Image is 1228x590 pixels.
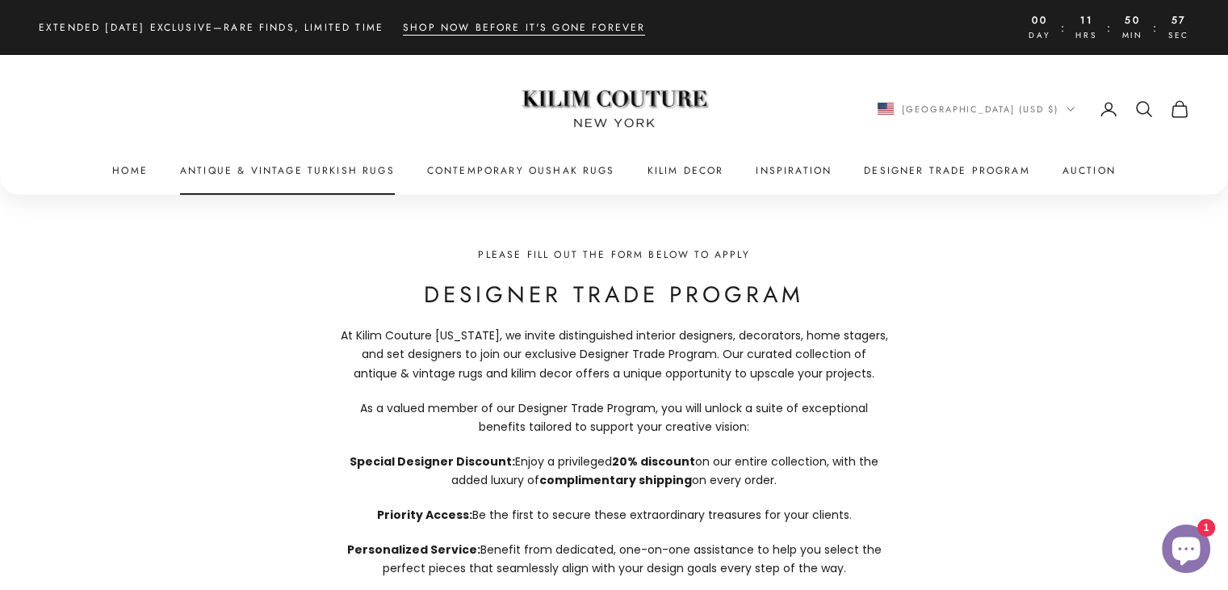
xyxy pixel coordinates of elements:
nav: Primary navigation [39,162,1189,179]
p: As a valued member of our Designer Trade Program, you will unlock a suite of exceptional benefits... [340,399,889,436]
span: Min [1121,29,1142,43]
summary: Kilim Decor [648,162,724,179]
nav: Secondary navigation [878,99,1190,119]
inbox-online-store-chat: Shopify online store chat [1157,525,1215,577]
p: Please fill out the form below to apply [340,247,889,263]
strong: Personalized Service: [347,542,480,558]
a: Inspiration [756,162,832,179]
strong: Priority Access: [377,507,472,523]
p: At Kilim Couture [US_STATE], we invite distinguished interior designers, decorators, home stagers... [340,327,889,382]
a: Contemporary Oushak Rugs [427,162,615,179]
p: Enjoy a privileged on our entire collection, with the added luxury of on every order. [340,453,889,490]
span: [GEOGRAPHIC_DATA] (USD $) [902,102,1059,116]
a: Designer Trade Program [864,162,1030,179]
span: : [1153,19,1159,37]
a: Auction [1062,162,1116,179]
button: Change country or currency [878,102,1075,116]
h2: Designer Trade Program [340,279,889,310]
p: Be the first to secure these extraordinary treasures for your clients. [340,506,889,525]
countdown-timer-flip: 00 [1168,13,1189,29]
a: Shop Now Before It's Gone Forever [403,19,645,36]
p: Benefit from dedicated, one-on-one assistance to help you select the perfect pieces that seamless... [340,541,889,578]
a: Home [112,162,148,179]
countdown-timer-flip: 00 [1029,13,1050,29]
span: Hrs [1075,29,1096,43]
p: Extended [DATE] Exclusive—Rare Finds, Limited Time [39,19,383,36]
countdown-timer: This offer expires on September 7, 2025 at 11:59 pm [1029,13,1189,42]
strong: complimentary shipping [539,472,692,488]
strong: Special Designer Discount: [350,453,515,470]
countdown-timer-flip: 00 [1075,13,1096,29]
img: Logo of Kilim Couture New York [513,70,715,147]
a: Antique & Vintage Turkish Rugs [180,162,395,179]
strong: 20% discount [612,453,695,470]
span: : [1107,19,1113,37]
countdown-timer-flip: 00 [1121,13,1142,29]
img: United States [878,103,894,115]
span: Day [1029,29,1050,43]
span: Sec [1168,29,1189,43]
span: : [1060,19,1066,37]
